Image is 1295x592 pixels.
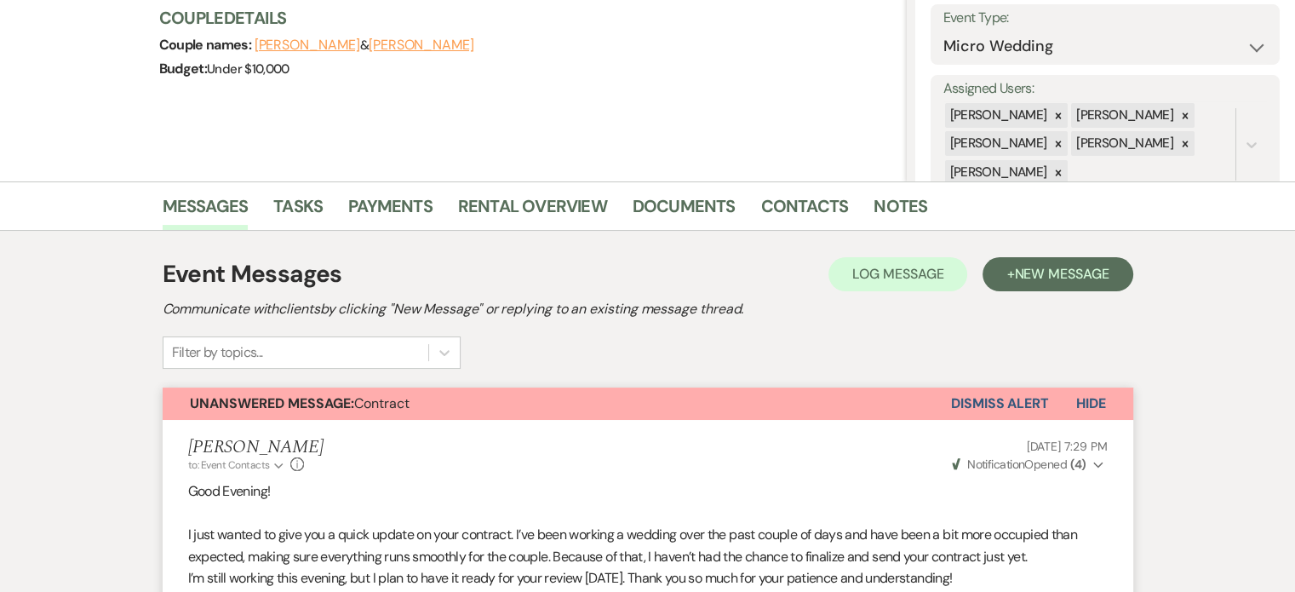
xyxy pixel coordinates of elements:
[952,457,1086,472] span: Opened
[1071,131,1176,156] div: [PERSON_NAME]
[159,60,208,78] span: Budget:
[852,265,943,283] span: Log Message
[188,437,324,458] h5: [PERSON_NAME]
[172,342,263,363] div: Filter by topics...
[188,480,1108,503] p: Good Evening!
[188,458,270,472] span: to: Event Contacts
[983,257,1132,291] button: +New Message
[159,6,890,30] h3: Couple Details
[163,256,342,292] h1: Event Messages
[190,394,354,412] strong: Unanswered Message:
[163,388,951,420] button: Unanswered Message:Contract
[1049,388,1133,420] button: Hide
[348,193,433,230] a: Payments
[1026,439,1107,454] span: [DATE] 7:29 PM
[967,457,1024,472] span: Notification
[761,193,849,230] a: Contacts
[207,60,289,78] span: Under $10,000
[163,299,1133,319] h2: Communicate with clients by clicking "New Message" or replying to an existing message thread.
[949,456,1108,474] button: NotificationOpened (4)
[874,193,927,230] a: Notes
[1071,103,1176,128] div: [PERSON_NAME]
[255,37,474,54] span: &
[273,193,323,230] a: Tasks
[943,6,1267,31] label: Event Type:
[458,193,607,230] a: Rental Overview
[369,38,474,52] button: [PERSON_NAME]
[945,131,1050,156] div: [PERSON_NAME]
[159,36,255,54] span: Couple names:
[945,103,1050,128] div: [PERSON_NAME]
[1076,394,1106,412] span: Hide
[1014,265,1109,283] span: New Message
[1069,457,1086,472] strong: ( 4 )
[943,77,1267,101] label: Assigned Users:
[190,394,410,412] span: Contract
[163,193,249,230] a: Messages
[188,567,1108,589] p: I’m still working this evening, but I plan to have it ready for your review [DATE]. Thank you so ...
[255,38,360,52] button: [PERSON_NAME]
[945,160,1050,185] div: [PERSON_NAME]
[188,524,1108,567] p: I just wanted to give you a quick update on your contract. I’ve been working a wedding over the p...
[188,457,286,473] button: to: Event Contacts
[633,193,736,230] a: Documents
[951,388,1049,420] button: Dismiss Alert
[828,257,967,291] button: Log Message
